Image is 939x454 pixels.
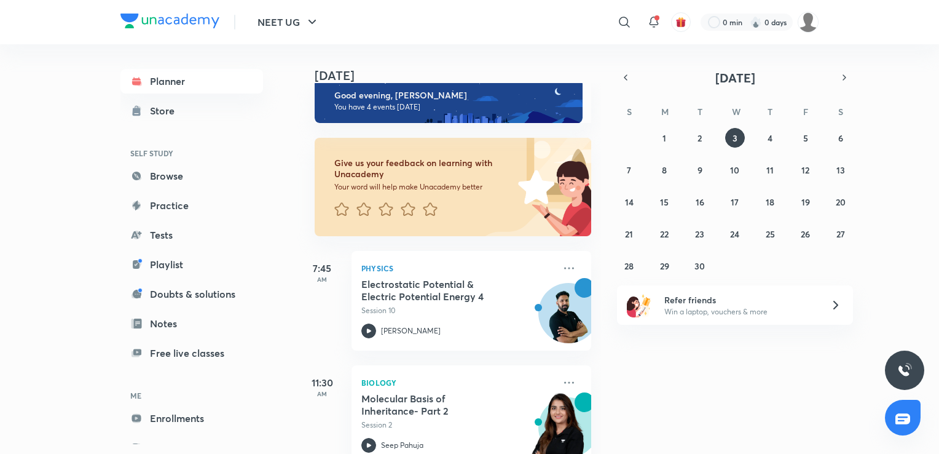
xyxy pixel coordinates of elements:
[838,132,843,144] abbr: September 6, 2025
[836,228,845,240] abbr: September 27, 2025
[634,69,836,86] button: [DATE]
[361,278,514,303] h5: Electrostatic Potential & Electric Potential Energy 4
[334,182,514,192] p: Your word will help make Unacademy better
[696,196,704,208] abbr: September 16, 2025
[661,106,669,117] abbr: Monday
[660,260,669,272] abbr: September 29, 2025
[675,17,686,28] img: avatar
[796,224,815,244] button: September 26, 2025
[297,390,347,397] p: AM
[897,363,912,378] img: ttu
[690,224,710,244] button: September 23, 2025
[627,293,651,317] img: referral
[760,192,780,212] button: September 18, 2025
[654,128,674,148] button: September 1, 2025
[654,160,674,180] button: September 8, 2025
[381,440,423,451] p: Seep Pahuja
[120,385,263,406] h6: ME
[836,164,845,176] abbr: September 13, 2025
[690,160,710,180] button: September 9, 2025
[760,160,780,180] button: September 11, 2025
[381,325,441,337] p: [PERSON_NAME]
[120,14,219,28] img: Company Logo
[624,260,634,272] abbr: September 28, 2025
[768,106,772,117] abbr: Thursday
[831,128,851,148] button: September 6, 2025
[697,106,702,117] abbr: Tuesday
[796,160,815,180] button: September 12, 2025
[619,224,639,244] button: September 21, 2025
[725,192,745,212] button: September 17, 2025
[671,12,691,32] button: avatar
[297,261,347,276] h5: 7:45
[625,228,633,240] abbr: September 21, 2025
[836,196,846,208] abbr: September 20, 2025
[801,228,810,240] abbr: September 26, 2025
[625,196,634,208] abbr: September 14, 2025
[120,252,263,277] a: Playlist
[715,70,755,86] span: [DATE]
[361,375,554,390] p: Biology
[731,196,739,208] abbr: September 17, 2025
[334,157,514,180] h6: Give us your feedback on learning with Unacademy
[120,193,263,218] a: Practice
[361,392,514,417] h5: Molecular Basis of Inheritance- Part 2
[334,102,572,112] p: You have 4 events [DATE]
[725,224,745,244] button: September 24, 2025
[697,164,702,176] abbr: September 9, 2025
[660,228,669,240] abbr: September 22, 2025
[361,420,554,431] p: Session 2
[831,160,851,180] button: September 13, 2025
[732,106,741,117] abbr: Wednesday
[831,224,851,244] button: September 27, 2025
[697,132,702,144] abbr: September 2, 2025
[315,68,603,83] h4: [DATE]
[619,192,639,212] button: September 14, 2025
[690,256,710,276] button: September 30, 2025
[120,14,219,31] a: Company Logo
[120,143,263,164] h6: SELF STUDY
[838,106,843,117] abbr: Saturday
[733,132,737,144] abbr: September 3, 2025
[654,224,674,244] button: September 22, 2025
[694,260,705,272] abbr: September 30, 2025
[730,164,739,176] abbr: September 10, 2025
[662,132,666,144] abbr: September 1, 2025
[619,160,639,180] button: September 7, 2025
[627,106,632,117] abbr: Sunday
[297,375,347,390] h5: 11:30
[539,290,598,349] img: Avatar
[766,228,775,240] abbr: September 25, 2025
[619,256,639,276] button: September 28, 2025
[750,16,762,28] img: streak
[654,192,674,212] button: September 15, 2025
[662,164,667,176] abbr: September 8, 2025
[664,306,815,317] p: Win a laptop, vouchers & more
[766,196,774,208] abbr: September 18, 2025
[803,106,808,117] abbr: Friday
[297,276,347,283] p: AM
[766,164,774,176] abbr: September 11, 2025
[801,196,810,208] abbr: September 19, 2025
[690,128,710,148] button: September 2, 2025
[801,164,809,176] abbr: September 12, 2025
[120,98,263,123] a: Store
[831,192,851,212] button: September 20, 2025
[796,192,815,212] button: September 19, 2025
[334,90,572,101] h6: Good evening, [PERSON_NAME]
[803,132,808,144] abbr: September 5, 2025
[250,10,327,34] button: NEET UG
[120,406,263,431] a: Enrollments
[476,138,591,236] img: feedback_image
[315,79,583,123] img: evening
[627,164,631,176] abbr: September 7, 2025
[120,311,263,336] a: Notes
[120,341,263,365] a: Free live classes
[798,12,819,33] img: Khushboo
[664,293,815,306] h6: Refer friends
[760,224,780,244] button: September 25, 2025
[120,69,263,94] a: Planner
[120,282,263,306] a: Doubts & solutions
[760,128,780,148] button: September 4, 2025
[150,103,182,118] div: Store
